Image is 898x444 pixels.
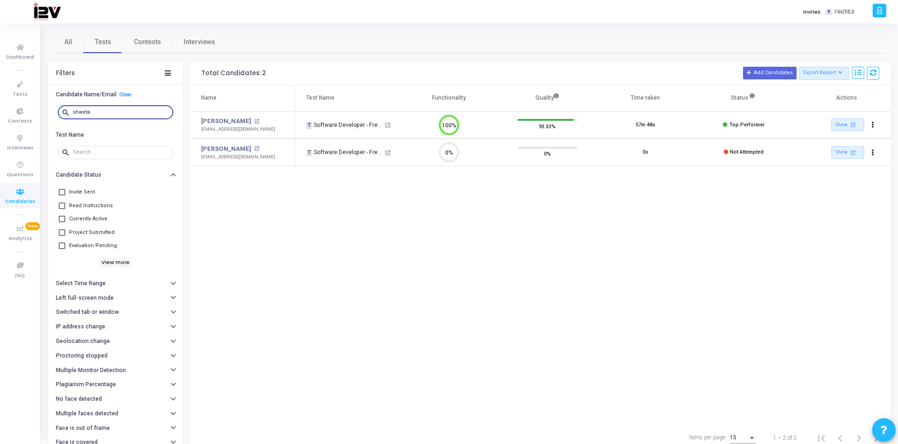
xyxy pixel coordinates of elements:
span: Interviews [7,144,33,152]
div: Time taken [631,93,660,103]
a: [PERSON_NAME] [201,117,251,126]
button: Actions [867,118,880,132]
button: Switched tab or window [48,305,183,319]
span: New [25,222,40,230]
h6: IP address change [56,323,105,330]
button: No face detected [48,392,183,406]
h6: Face is out of frame [56,425,110,432]
span: All [64,37,72,47]
mat-select: Items per page: [730,435,756,441]
a: [PERSON_NAME] [201,144,251,154]
h6: Candidate Name/Email [56,91,116,98]
div: 0s [643,148,648,156]
input: Search... [73,149,170,155]
div: [EMAIL_ADDRESS][DOMAIN_NAME] [201,154,275,161]
h6: Proctoring stopped [56,352,108,359]
button: Export Report [799,67,850,80]
div: 57m 48s [635,121,655,129]
span: FAQ [15,272,25,280]
button: Geolocation change [48,334,183,349]
input: Search... [73,109,170,115]
span: Analytics [8,235,32,243]
a: View [831,146,864,159]
h6: Plagiarism Percentage [56,381,116,388]
th: Actions [793,85,891,111]
button: Plagiarism Percentage [48,377,183,392]
mat-icon: open_in_new [849,121,857,129]
h6: View more [100,257,132,268]
span: Top Performer [729,122,765,128]
div: Items per page: [689,433,726,442]
mat-icon: open_in_new [254,119,259,124]
span: 744/1153 [834,8,854,16]
button: Multiple Monitor Detection [48,363,183,377]
span: Contests [134,37,161,47]
button: Candidate Status [48,168,183,182]
th: Status [695,85,793,111]
span: T [306,122,312,129]
span: 93.33% [539,121,556,131]
span: Candidates [5,198,35,206]
span: Tests [13,91,27,99]
button: Face is out of frame [48,421,183,436]
a: Clear [119,92,132,98]
span: 15 [730,434,736,441]
h6: Switched tab or window [56,309,119,316]
span: T [306,149,312,157]
h6: No face detected [56,396,102,403]
span: Evaluation Pending [69,240,117,251]
div: 1 – 2 of 2 [773,434,797,442]
div: Name [201,93,217,103]
span: 0% [544,149,551,158]
button: Add Candidates [743,67,797,79]
h6: Candidate Status [56,171,101,179]
div: Filters [56,70,75,77]
mat-icon: open_in_new [385,150,391,156]
span: Questions [7,171,33,179]
h6: Left full-screen mode [56,295,114,302]
a: View [831,118,864,131]
div: Software Developer - Fresher [306,148,383,156]
th: Test Name [295,85,400,111]
mat-icon: open_in_new [849,148,857,156]
span: Contests [8,117,32,125]
div: Total Candidates: 2 [201,70,266,77]
button: Select Time Range [48,276,183,291]
mat-icon: search [62,148,73,156]
button: Test Name [48,127,183,142]
span: Not Attempted [730,149,764,155]
mat-icon: search [62,108,73,117]
span: Tests [95,37,111,47]
button: Proctoring stopped [48,349,183,363]
mat-icon: open_in_new [254,146,259,151]
span: Invite Sent [69,187,95,198]
button: Multiple faces detected [48,406,183,421]
div: Software Developer - Fresher [306,121,383,129]
span: Dashboard [6,54,34,62]
div: [EMAIL_ADDRESS][DOMAIN_NAME] [201,126,275,133]
h6: Test Name [56,132,84,139]
button: Left full-screen mode [48,291,183,305]
span: Interviews [184,37,215,47]
h6: Select Time Range [56,280,106,287]
span: Read Instructions [69,200,113,211]
th: Quality [498,85,596,111]
label: Invites: [803,8,822,16]
th: Functionality [400,85,498,111]
span: Project Submitted [69,227,115,238]
button: IP address change [48,319,183,334]
button: Candidate Name/EmailClear [48,87,183,102]
mat-icon: open_in_new [385,122,391,128]
h6: Multiple faces detected [56,410,118,417]
img: logo [33,2,61,21]
span: Currently Active [69,213,108,225]
span: T [826,8,832,16]
h6: Multiple Monitor Detection [56,367,126,374]
h6: Geolocation change [56,338,110,345]
button: Actions [867,146,880,159]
